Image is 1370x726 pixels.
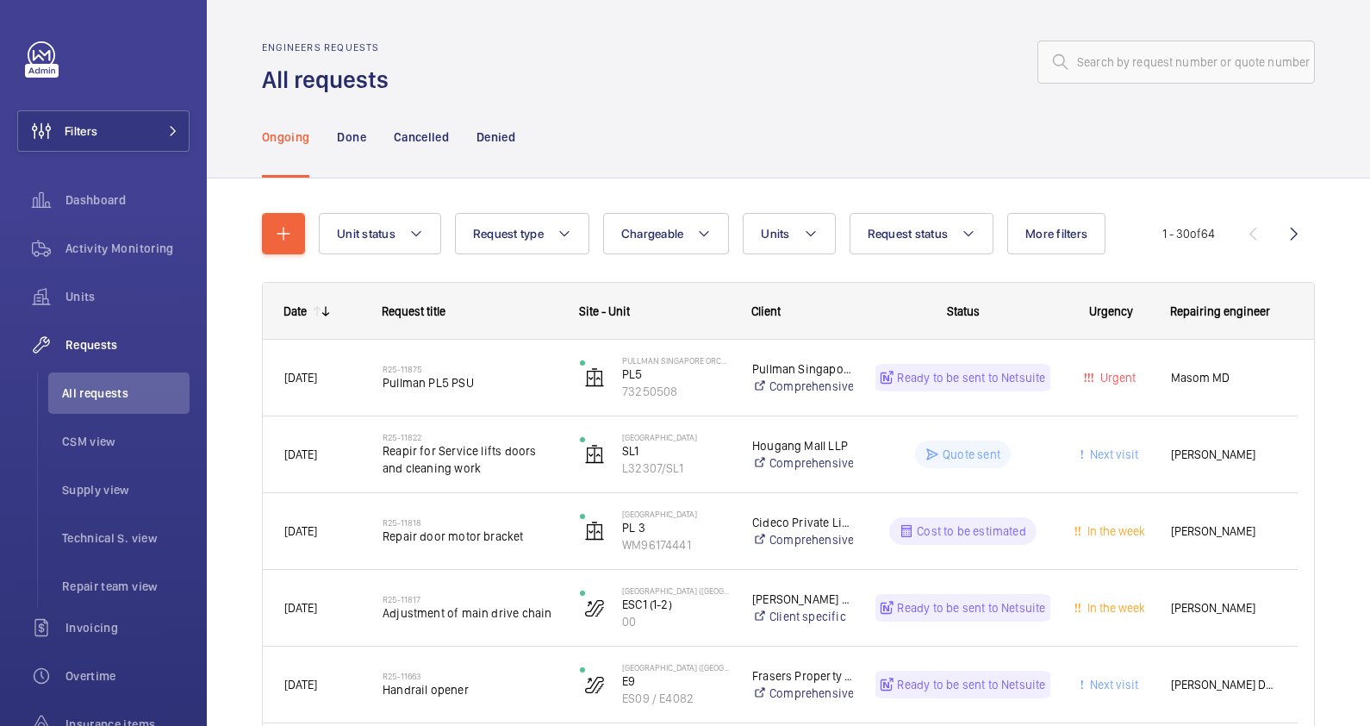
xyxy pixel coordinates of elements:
span: Requests [65,336,190,354]
p: Cancelled [394,128,449,146]
p: Ongoing [262,128,309,146]
span: Pullman PL5 PSU [383,374,557,391]
span: In the week [1084,524,1145,538]
span: Client [751,304,781,318]
p: Ready to be sent to Netsuite [897,599,1045,616]
p: [GEOGRAPHIC_DATA] ([GEOGRAPHIC_DATA]) [622,585,730,596]
span: Repairing engineer [1170,304,1270,318]
img: elevator.svg [584,444,605,465]
span: Urgent [1097,371,1136,385]
p: Denied [476,128,515,146]
img: escalator.svg [584,598,605,618]
span: CSM view [62,433,190,450]
span: 1 - 30 64 [1162,228,1215,240]
span: [PERSON_NAME] Dela [PERSON_NAME] [1171,675,1276,695]
span: [PERSON_NAME] [1171,522,1276,541]
span: Invoicing [65,619,190,636]
p: [PERSON_NAME] Yew Integrated Pte Ltd c/o NLB [752,591,853,608]
span: [DATE] [284,524,317,538]
span: Filters [65,122,97,140]
span: Request status [868,227,949,241]
button: Request status [850,213,994,254]
a: Comprehensive [752,378,853,395]
span: Adjustment of main drive chain [383,604,557,622]
p: E9 [622,673,730,690]
span: Urgency [1089,304,1133,318]
span: Chargeable [621,227,684,241]
span: Overtime [65,667,190,685]
span: Unit status [337,227,395,241]
h2: R25-11818 [383,517,557,528]
button: Chargeable [603,213,730,254]
span: All requests [62,385,190,402]
p: WM96174441 [622,536,730,554]
p: Hougang Mall LLP [752,437,853,454]
button: More filters [1007,213,1105,254]
span: Dashboard [65,191,190,209]
h2: R25-11822 [383,432,557,442]
span: Handrail opener [383,681,557,698]
a: Comprehensive [752,454,853,472]
span: Units [761,227,789,241]
img: elevator.svg [584,521,605,541]
span: Next visit [1087,447,1138,461]
input: Search by request number or quote number [1037,41,1315,84]
h2: Engineers requests [262,41,399,53]
span: Reapir for Service lifts doors and cleaning work [383,442,557,477]
span: Status [947,304,980,318]
img: elevator.svg [584,367,605,388]
p: [GEOGRAPHIC_DATA] ([GEOGRAPHIC_DATA]) [622,662,730,673]
p: Cideco Private Limited [752,514,853,531]
span: Repair team view [62,578,190,595]
p: Ready to be sent to Netsuite [897,369,1045,386]
p: 73250508 [622,383,730,400]
span: Technical S. view [62,529,190,547]
p: Pullman Singapore Orchard [622,355,730,366]
a: Comprehensive [752,531,853,548]
span: Repair door motor bracket [383,528,557,545]
button: Filters [17,110,190,152]
p: Ready to be sent to Netsuite [897,676,1045,693]
p: PL 3 [622,519,730,536]
p: Cost to be estimated [917,523,1026,540]
h2: R25-11817 [383,594,557,604]
span: [PERSON_NAME] [1171,445,1276,465]
p: ES09 / E4082 [622,690,730,707]
p: Done [337,128,365,146]
button: Unit status [319,213,441,254]
h2: R25-11663 [383,671,557,681]
span: Next visit [1087,678,1138,692]
p: 00 [622,613,730,630]
span: Request type [473,227,544,241]
span: [PERSON_NAME] [1171,598,1276,618]
p: [GEOGRAPHIC_DATA] [622,509,730,519]
span: [DATE] [284,371,317,385]
a: Client specific [752,608,853,625]
p: Quote sent [943,446,1000,463]
span: Supply view [62,481,190,498]
span: In the week [1084,601,1145,615]
span: Request title [382,304,445,318]
span: Units [65,288,190,305]
button: Units [743,213,835,254]
a: Comprehensive [752,685,853,702]
p: PL5 [622,366,730,383]
p: Pullman Singapore Orchard [752,360,853,378]
h1: All requests [262,64,399,96]
p: L32307/SL1 [622,460,730,477]
img: escalator.svg [584,674,605,695]
h2: R25-11875 [383,364,557,374]
p: ESC1 (1-2) [622,596,730,613]
p: SL1 [622,442,730,460]
span: of [1190,227,1201,241]
button: Request type [455,213,589,254]
div: Date [283,304,307,318]
span: Masom MD [1171,368,1276,388]
span: Activity Monitoring [65,240,190,257]
span: Site - Unit [579,304,630,318]
p: [GEOGRAPHIC_DATA] [622,432,730,442]
span: [DATE] [284,447,317,461]
span: More filters [1025,227,1087,241]
p: Frasers Property North Gem Trustee Pte Ltd (A Trustee Manager for Frasers Property North Gem Trust) [752,667,853,685]
span: [DATE] [284,678,317,692]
